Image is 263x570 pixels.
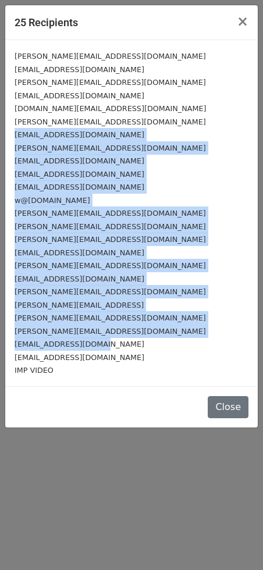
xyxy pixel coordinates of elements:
small: [EMAIL_ADDRESS][DOMAIN_NAME] [15,156,144,165]
small: [EMAIL_ADDRESS][DOMAIN_NAME] [15,275,144,283]
small: [EMAIL_ADDRESS][DOMAIN_NAME] [15,353,144,362]
span: × [237,13,248,30]
button: Close [208,396,248,418]
h5: 25 Recipients [15,15,78,30]
small: [PERSON_NAME][EMAIL_ADDRESS][DOMAIN_NAME] [15,209,206,218]
small: [DOMAIN_NAME][EMAIL_ADDRESS][DOMAIN_NAME] [15,104,206,113]
small: w@[DOMAIN_NAME] [15,196,90,205]
small: [PERSON_NAME][EMAIL_ADDRESS][DOMAIN_NAME] [15,327,206,336]
small: [EMAIL_ADDRESS][DOMAIN_NAME] [15,130,144,139]
small: [PERSON_NAME][EMAIL_ADDRESS][DOMAIN_NAME] [15,78,206,87]
small: [PERSON_NAME][EMAIL_ADDRESS][DOMAIN_NAME] [15,287,206,296]
small: [PERSON_NAME][EMAIL_ADDRESS] [15,301,144,309]
small: [EMAIL_ADDRESS][DOMAIN_NAME] [15,65,144,74]
small: [EMAIL_ADDRESS][DOMAIN_NAME] [15,340,144,348]
small: [EMAIL_ADDRESS][DOMAIN_NAME] [15,170,144,179]
small: [PERSON_NAME][EMAIL_ADDRESS][DOMAIN_NAME] [15,144,206,152]
small: [EMAIL_ADDRESS][DOMAIN_NAME] [15,91,144,100]
small: [PERSON_NAME][EMAIL_ADDRESS][DOMAIN_NAME] [15,261,206,270]
small: [EMAIL_ADDRESS][DOMAIN_NAME] [15,248,144,257]
small: [PERSON_NAME][EMAIL_ADDRESS][DOMAIN_NAME] [15,222,206,231]
button: Close [228,5,258,38]
small: IMP VIDEO [15,366,54,375]
small: [PERSON_NAME][EMAIL_ADDRESS][DOMAIN_NAME] [15,235,206,244]
small: [PERSON_NAME][EMAIL_ADDRESS][DOMAIN_NAME] [15,313,206,322]
small: [PERSON_NAME][EMAIL_ADDRESS][DOMAIN_NAME] [15,117,206,126]
small: [PERSON_NAME][EMAIL_ADDRESS][DOMAIN_NAME] [15,52,206,60]
small: [EMAIL_ADDRESS][DOMAIN_NAME] [15,183,144,191]
iframe: Chat Widget [205,514,263,570]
